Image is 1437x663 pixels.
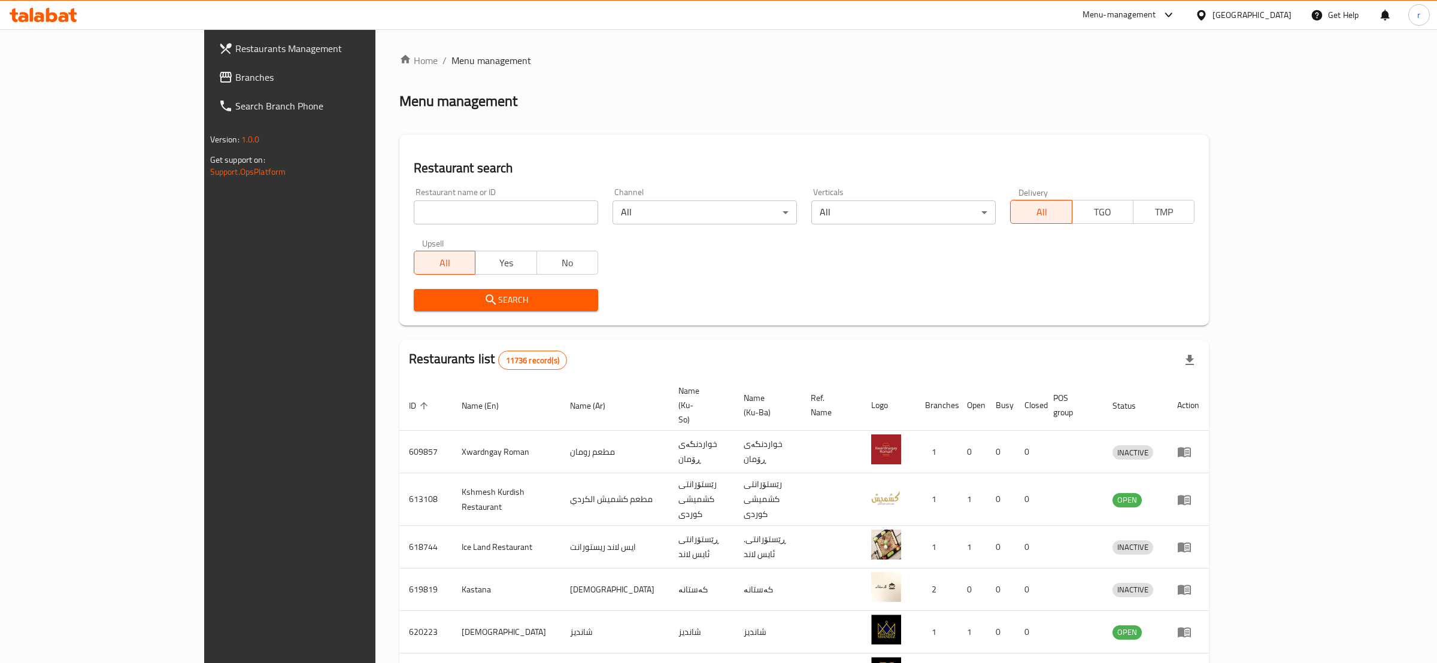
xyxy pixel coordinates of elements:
[871,572,901,602] img: Kastana
[1015,526,1044,568] td: 0
[669,526,734,568] td: ڕێستۆرانتی ئایس لاند
[915,380,957,431] th: Branches
[1177,625,1199,639] div: Menu
[475,251,536,275] button: Yes
[423,293,589,308] span: Search
[536,251,598,275] button: No
[414,289,598,311] button: Search
[452,473,560,526] td: Kshmesh Kurdish Restaurant
[811,200,996,224] div: All
[560,526,669,568] td: ايس لاند ريستورانت
[957,473,986,526] td: 1
[734,526,801,568] td: .ڕێستۆرانتی ئایس لاند
[1177,540,1199,554] div: Menu
[669,473,734,526] td: رێستۆرانتی کشمیشى كوردى
[1112,540,1153,554] span: INACTIVE
[734,568,801,611] td: کەستانە
[669,568,734,611] td: کەستانە
[570,399,621,413] span: Name (Ar)
[669,431,734,473] td: خواردنگەی ڕۆمان
[462,399,514,413] span: Name (En)
[1175,346,1204,375] div: Export file
[915,526,957,568] td: 1
[1112,540,1153,555] div: INACTIVE
[560,473,669,526] td: مطعم كشميش الكردي
[734,431,801,473] td: خواردنگەی ڕۆمان
[957,611,986,653] td: 1
[1015,203,1067,221] span: All
[986,380,1015,431] th: Busy
[915,431,957,473] td: 1
[419,254,471,272] span: All
[1177,445,1199,459] div: Menu
[871,482,901,512] img: Kshmesh Kurdish Restaurant
[744,391,787,419] span: Name (Ku-Ba)
[957,431,986,473] td: 0
[442,53,447,68] li: /
[399,53,1209,68] nav: breadcrumb
[498,351,567,370] div: Total records count
[480,254,532,272] span: Yes
[560,568,669,611] td: [DEMOGRAPHIC_DATA]
[1133,200,1195,224] button: TMP
[986,611,1015,653] td: 0
[915,473,957,526] td: 1
[1015,568,1044,611] td: 0
[986,568,1015,611] td: 0
[1138,203,1190,221] span: TMP
[1112,399,1151,413] span: Status
[1015,611,1044,653] td: 0
[1010,200,1072,224] button: All
[414,251,475,275] button: All
[235,70,435,84] span: Branches
[1015,473,1044,526] td: 0
[209,92,444,120] a: Search Branch Phone
[862,380,915,431] th: Logo
[452,431,560,473] td: Xwardngay Roman
[986,526,1015,568] td: 0
[210,152,265,168] span: Get support on:
[560,611,669,653] td: شانديز
[734,611,801,653] td: شانديز
[1112,625,1142,640] div: OPEN
[235,41,435,56] span: Restaurants Management
[414,159,1195,177] h2: Restaurant search
[957,380,986,431] th: Open
[1083,8,1156,22] div: Menu-management
[399,92,517,111] h2: Menu management
[957,526,986,568] td: 1
[452,526,560,568] td: Ice Land Restaurant
[241,132,260,147] span: 1.0.0
[1417,8,1420,22] span: r
[560,431,669,473] td: مطعم رومان
[209,34,444,63] a: Restaurants Management
[409,350,567,370] h2: Restaurants list
[986,431,1015,473] td: 0
[1077,203,1129,221] span: TGO
[451,53,531,68] span: Menu management
[1112,493,1142,507] div: OPEN
[1112,583,1153,597] span: INACTIVE
[1112,445,1153,460] div: INACTIVE
[678,384,720,427] span: Name (Ku-So)
[915,568,957,611] td: 2
[1018,188,1048,196] label: Delivery
[1212,8,1292,22] div: [GEOGRAPHIC_DATA]
[871,530,901,559] img: Ice Land Restaurant
[986,473,1015,526] td: 0
[409,399,432,413] span: ID
[1177,492,1199,507] div: Menu
[734,473,801,526] td: رێستۆرانتی کشمیشى كوردى
[542,254,593,272] span: No
[452,611,560,653] td: [DEMOGRAPHIC_DATA]
[414,200,598,224] input: Search for restaurant name or ID..
[669,611,734,653] td: شانديز
[1112,493,1142,507] span: OPEN
[1112,446,1153,460] span: INACTIVE
[1053,391,1089,419] span: POS group
[811,391,847,419] span: Ref. Name
[871,434,901,464] img: Xwardngay Roman
[915,611,957,653] td: 1
[1072,200,1133,224] button: TGO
